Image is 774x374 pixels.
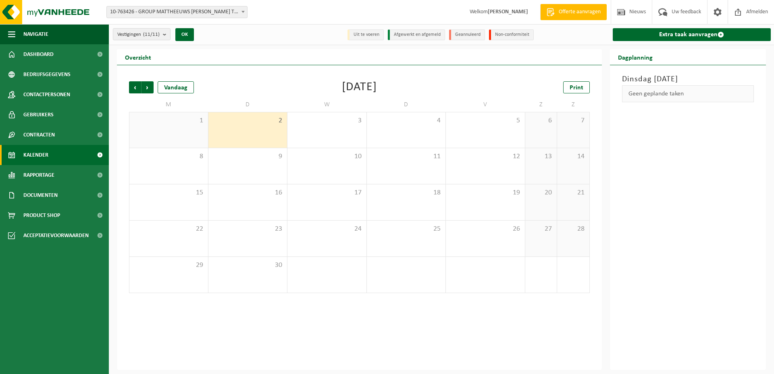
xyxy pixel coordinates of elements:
[212,188,283,197] span: 16
[488,9,528,15] strong: [PERSON_NAME]
[371,152,442,161] span: 11
[133,152,204,161] span: 8
[450,152,521,161] span: 12
[371,116,442,125] span: 4
[23,85,70,105] span: Contactpersonen
[371,188,442,197] span: 18
[540,4,607,20] a: Offerte aanvragen
[23,125,55,145] span: Contracten
[133,261,204,270] span: 29
[291,116,362,125] span: 3
[489,29,534,40] li: Non-conformiteit
[113,28,171,40] button: Vestigingen(11/11)
[529,152,553,161] span: 13
[117,49,159,65] h2: Overzicht
[371,225,442,233] span: 25
[133,225,204,233] span: 22
[129,81,141,93] span: Vorige
[449,29,485,40] li: Geannuleerd
[23,165,54,185] span: Rapportage
[23,185,58,205] span: Documenten
[446,97,525,112] td: V
[613,28,771,41] a: Extra taak aanvragen
[129,97,208,112] td: M
[561,152,585,161] span: 14
[23,225,89,246] span: Acceptatievoorwaarden
[529,116,553,125] span: 6
[622,85,754,102] div: Geen geplande taken
[212,261,283,270] span: 30
[291,225,362,233] span: 24
[212,225,283,233] span: 23
[291,152,362,161] span: 10
[158,81,194,93] div: Vandaag
[450,116,521,125] span: 5
[529,188,553,197] span: 20
[23,44,54,64] span: Dashboard
[23,24,48,44] span: Navigatie
[622,73,754,85] h3: Dinsdag [DATE]
[175,28,194,41] button: OK
[287,97,367,112] td: W
[23,205,60,225] span: Product Shop
[143,32,160,37] count: (11/11)
[367,97,446,112] td: D
[23,145,48,165] span: Kalender
[107,6,247,18] span: 10-763426 - GROUP MATTHEEUWS ERIC TRANSPORT
[117,29,160,41] span: Vestigingen
[212,116,283,125] span: 2
[106,6,248,18] span: 10-763426 - GROUP MATTHEEUWS ERIC TRANSPORT
[342,81,377,93] div: [DATE]
[561,225,585,233] span: 28
[450,188,521,197] span: 19
[212,152,283,161] span: 9
[525,97,558,112] td: Z
[347,29,384,40] li: Uit te voeren
[141,81,154,93] span: Volgende
[23,64,71,85] span: Bedrijfsgegevens
[610,49,661,65] h2: Dagplanning
[388,29,445,40] li: Afgewerkt en afgemeld
[23,105,54,125] span: Gebruikers
[208,97,288,112] td: D
[291,188,362,197] span: 17
[557,97,589,112] td: Z
[561,116,585,125] span: 7
[450,225,521,233] span: 26
[561,188,585,197] span: 21
[133,116,204,125] span: 1
[133,188,204,197] span: 15
[570,85,583,91] span: Print
[563,81,590,93] a: Print
[529,225,553,233] span: 27
[557,8,603,16] span: Offerte aanvragen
